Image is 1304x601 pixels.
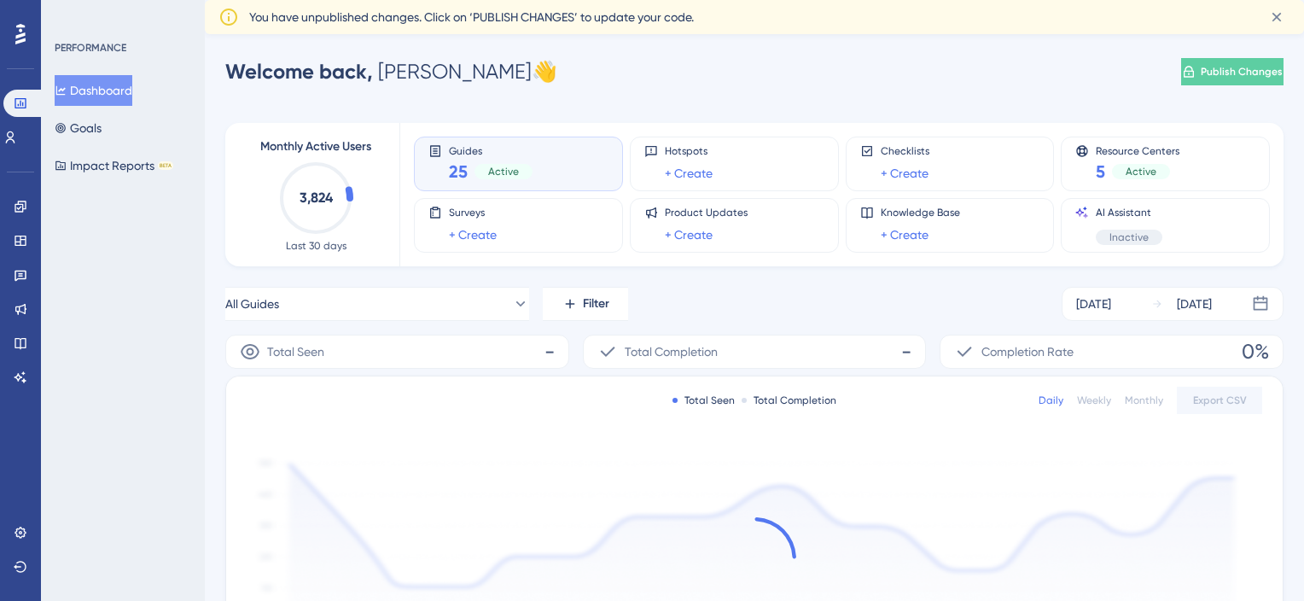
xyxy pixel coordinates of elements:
a: + Create [665,225,713,245]
span: Last 30 days [286,239,346,253]
span: You have unpublished changes. Click on ‘PUBLISH CHANGES’ to update your code. [249,7,694,27]
span: Active [1126,165,1156,178]
button: Impact ReportsBETA [55,150,173,181]
span: Export CSV [1193,394,1247,407]
span: Product Updates [665,206,748,219]
div: Total Completion [742,394,836,407]
span: Welcome back, [225,59,373,84]
button: Goals [55,113,102,143]
span: All Guides [225,294,279,314]
div: Weekly [1077,394,1111,407]
div: BETA [158,161,173,170]
span: Knowledge Base [881,206,960,219]
a: + Create [881,163,929,184]
a: + Create [449,225,497,245]
div: [DATE] [1076,294,1111,314]
a: + Create [881,225,929,245]
span: 25 [449,160,468,184]
span: Resource Centers [1096,144,1179,156]
span: 0% [1242,338,1269,365]
span: 5 [1096,160,1105,184]
button: Dashboard [55,75,132,106]
span: Surveys [449,206,497,219]
span: Total Completion [625,341,718,362]
text: 3,824 [300,190,334,206]
span: Guides [449,144,533,156]
span: Monthly Active Users [260,137,371,157]
button: All Guides [225,287,529,321]
div: Daily [1039,394,1063,407]
div: Total Seen [672,394,735,407]
div: [DATE] [1177,294,1212,314]
button: Publish Changes [1181,58,1284,85]
span: Hotspots [665,144,713,158]
span: Inactive [1109,230,1149,244]
div: Monthly [1125,394,1163,407]
a: + Create [665,163,713,184]
span: AI Assistant [1096,206,1162,219]
span: Completion Rate [981,341,1074,362]
span: Publish Changes [1201,65,1283,79]
span: - [544,338,555,365]
span: Total Seen [267,341,324,362]
span: Filter [583,294,609,314]
span: - [901,338,911,365]
button: Export CSV [1177,387,1262,414]
span: Active [488,165,519,178]
div: [PERSON_NAME] 👋 [225,58,557,85]
div: PERFORMANCE [55,41,126,55]
button: Filter [543,287,628,321]
span: Checklists [881,144,929,158]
